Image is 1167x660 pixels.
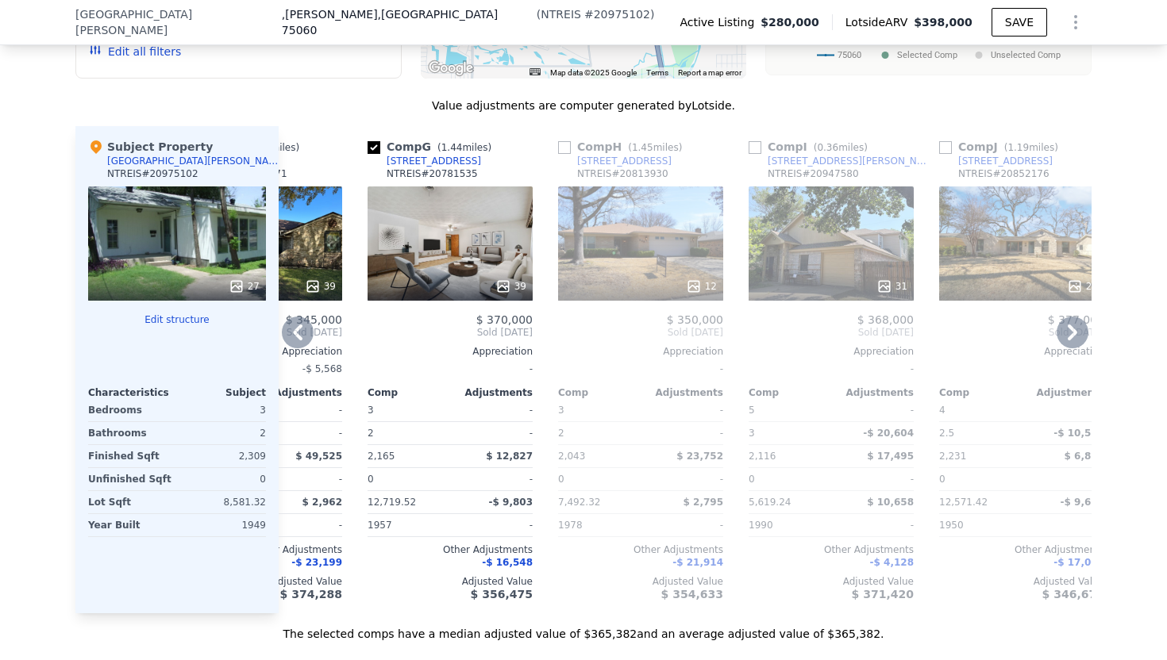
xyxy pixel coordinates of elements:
span: -$ 9,631 [1061,497,1104,508]
div: 22 [1067,278,1098,294]
span: 0 [749,474,755,485]
span: 3 [368,405,374,416]
span: ( miles) [622,142,688,153]
div: - [644,422,723,444]
div: Unfinished Sqft [88,468,174,490]
span: ( miles) [431,142,498,153]
div: Appreciation [558,345,723,358]
div: 1957 [368,514,447,536]
img: Google [425,58,477,79]
div: Other Adjustments [368,543,533,556]
span: Map data ©2025 Google [550,68,637,77]
span: 2,231 [939,451,966,462]
span: -$ 9,803 [489,497,533,508]
span: [GEOGRAPHIC_DATA][PERSON_NAME] [75,6,282,38]
text: Unselected Comp [991,50,1061,60]
span: 0 [558,474,564,485]
div: 2.5 [939,422,1019,444]
span: -$ 10,554 [1053,428,1104,439]
span: $280,000 [761,14,819,30]
div: 1978 [558,514,637,536]
span: 0 [939,474,946,485]
div: Subject [177,386,266,399]
span: , [PERSON_NAME] [282,6,533,38]
button: SAVE [992,8,1047,36]
div: 1950 [939,514,1019,536]
span: 2,165 [368,451,395,462]
span: 5 [749,405,755,416]
div: - [644,468,723,490]
div: NTREIS # 20852176 [958,167,1050,180]
div: Other Adjustments [558,543,723,556]
div: Adjustments [260,386,342,399]
span: $ 346,678 [1042,588,1104,601]
span: 1.45 [632,142,653,153]
div: - [453,399,533,421]
div: 2 [180,422,266,444]
div: Adjusted Value [558,575,723,588]
div: 3 [180,399,266,421]
div: - [939,358,1104,380]
div: 12 [686,278,717,294]
div: 31 [876,278,907,294]
div: - [834,399,914,421]
div: - [749,358,914,380]
span: -$ 20,604 [863,428,914,439]
span: 3 [558,405,564,416]
span: $ 368,000 [857,313,914,326]
span: $ 49,525 [295,451,342,462]
span: $ 10,658 [867,497,914,508]
span: Active Listing [680,14,761,30]
span: 12,719.52 [368,497,416,508]
span: ( miles) [998,142,1065,153]
button: Edit structure [88,313,266,326]
div: 39 [305,278,336,294]
span: # 20975102 [584,8,650,21]
span: $ 23,752 [676,451,723,462]
a: [STREET_ADDRESS] [939,155,1053,167]
div: Characteristics [88,386,177,399]
button: Edit all filters [89,44,181,59]
div: - [558,358,723,380]
div: - [644,399,723,421]
div: Other Adjustments [939,543,1104,556]
div: - [1025,514,1104,536]
div: ( ) [537,6,655,22]
div: - [263,422,342,444]
div: 39 [495,278,526,294]
div: 3 [749,422,828,444]
div: Comp G [368,139,498,155]
a: Open this area in Google Maps (opens a new window) [425,58,477,79]
button: Keyboard shortcuts [530,68,541,75]
div: [GEOGRAPHIC_DATA][PERSON_NAME] [107,155,285,167]
div: Adjustments [641,386,723,399]
div: - [453,514,533,536]
a: [STREET_ADDRESS] [558,155,672,167]
span: Sold [DATE] [368,326,533,339]
div: - [834,514,914,536]
div: 27 [229,278,260,294]
div: - [834,468,914,490]
div: Comp I [749,139,874,155]
div: Adjusted Value [749,575,914,588]
div: - [1025,399,1104,421]
span: $ 350,000 [667,313,723,326]
div: Year Built [88,514,174,536]
a: [STREET_ADDRESS][PERSON_NAME] [749,155,933,167]
div: [STREET_ADDRESS] [387,155,481,167]
span: Lotside ARV [845,14,914,30]
span: 5,619.24 [749,497,791,508]
span: 2,116 [749,451,776,462]
span: 2,043 [558,451,585,462]
span: $ 356,475 [471,588,533,601]
div: - [263,399,342,421]
div: 1990 [749,514,828,536]
span: $ 2,962 [302,497,342,508]
span: Sold [DATE] [939,326,1104,339]
span: $ 6,870 [1065,451,1104,462]
div: - [1025,468,1104,490]
div: - [644,514,723,536]
div: [STREET_ADDRESS] [958,155,1053,167]
span: 0 [368,474,374,485]
a: [STREET_ADDRESS] [368,155,481,167]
